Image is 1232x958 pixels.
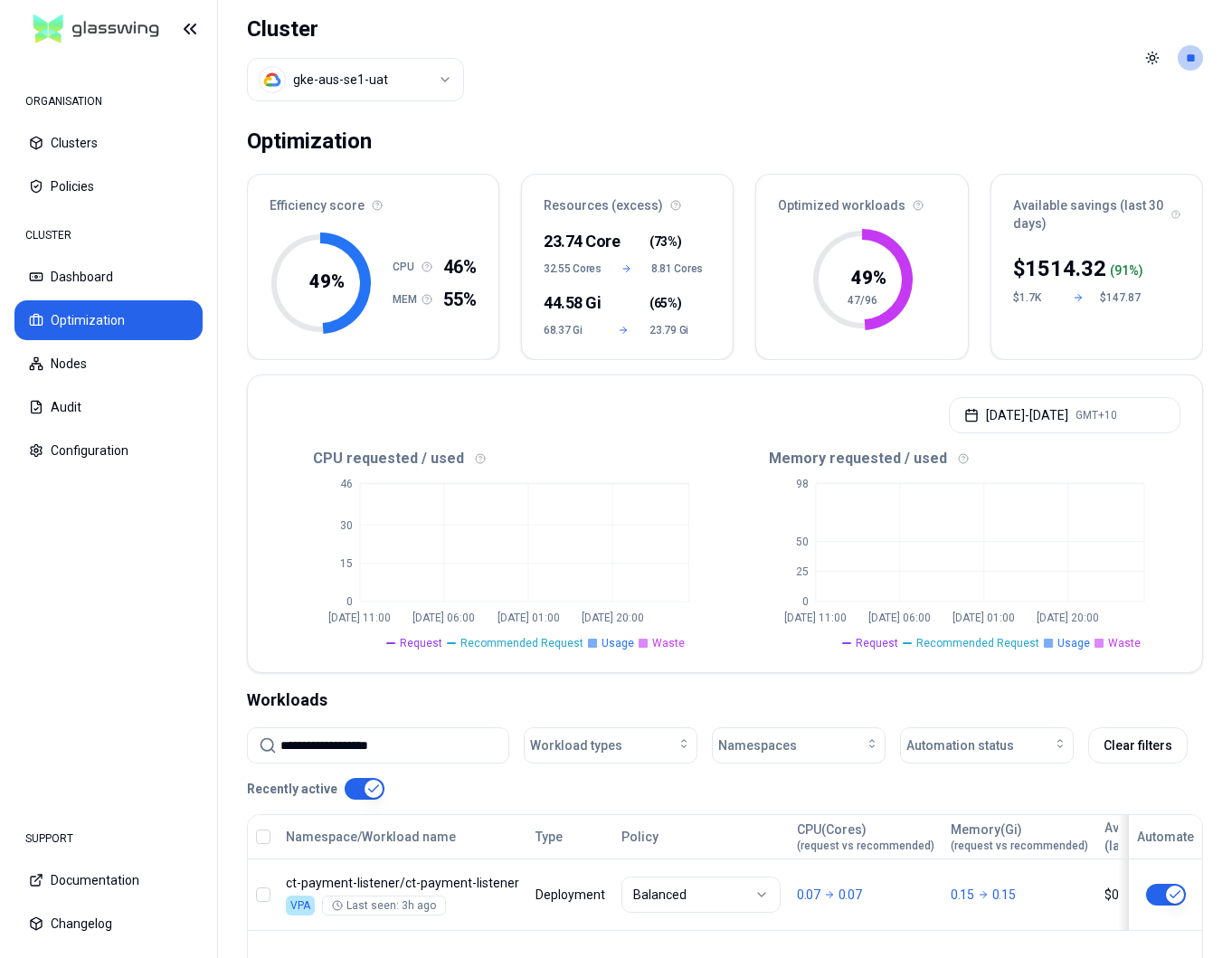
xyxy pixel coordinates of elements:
tspan: [DATE] 11:00 [784,612,847,624]
span: 23.79 Gi [649,323,703,337]
div: Deployment [535,886,605,904]
button: Nodes [14,344,203,384]
button: Namespace/Workload name [286,819,456,855]
span: (request vs recommended) [951,839,1088,853]
button: Workload types [524,727,697,764]
tspan: 46 [340,478,353,490]
span: Automation status [906,736,1014,754]
tspan: 47/96 [847,294,877,307]
div: Optimized workloads [756,175,967,225]
span: Workload types [530,736,622,754]
span: Namespaces [718,736,797,754]
tspan: [DATE] 06:00 [412,612,475,624]
span: 73% [654,232,678,251]
tspan: 49 % [309,270,345,292]
tspan: 25 [795,565,808,578]
span: ( ) [649,294,681,312]
div: Memory(Gi) [951,820,1088,853]
div: Available savings (last 30 days) [991,175,1202,243]
div: SUPPORT [14,820,203,857]
span: 68.37 Gi [544,323,597,337]
button: Memory(Gi)(request vs recommended) [951,819,1088,855]
span: Usage [1057,636,1090,650]
tspan: [DATE] 06:00 [868,612,931,624]
span: GMT+10 [1076,408,1117,422]
button: Changelog [14,904,203,944]
button: Clear filters [1088,727,1188,764]
span: 8.81 Cores [651,261,703,276]
button: Optimization [14,300,203,340]
div: $1.7K [1013,290,1057,305]
p: 0.07 [839,886,862,904]
span: Recommended Request [460,636,583,650]
button: Clusters [14,123,203,163]
button: Configuration [14,431,203,470]
tspan: 50 [795,536,808,548]
img: GlassWing [26,8,166,51]
div: $ [1013,254,1106,283]
div: Workloads [247,688,1203,713]
div: Policy [621,828,781,846]
p: 91 [1114,261,1129,280]
p: 0.07 [797,886,820,904]
p: Recently active [247,780,337,798]
button: [DATE]-[DATE]GMT+10 [949,397,1180,433]
div: 23.74 Core [544,229,597,254]
button: Dashboard [14,257,203,297]
button: Documentation [14,860,203,900]
p: 0.15 [951,886,974,904]
div: 44.58 Gi [544,290,597,316]
div: Automate [1137,828,1194,846]
tspan: [DATE] 20:00 [1037,612,1099,624]
div: Last seen: 3h ago [332,898,436,913]
div: VPA [286,896,315,915]
img: gcp [263,71,281,89]
div: Memory requested / used [725,448,1181,470]
h1: MEM [393,292,422,307]
tspan: 15 [340,557,353,570]
div: CPU requested / used [270,448,725,470]
h1: CPU [393,260,422,274]
tspan: 30 [340,519,353,532]
div: ORGANISATION [14,83,203,119]
div: $147.87 [1100,290,1143,305]
tspan: 49 % [850,267,886,289]
span: Request [400,636,442,650]
span: 65% [654,294,678,312]
tspan: [DATE] 11:00 [328,612,391,624]
span: ( ) [649,232,681,251]
span: Request [856,636,898,650]
div: Resources (excess) [522,175,733,225]
tspan: 98 [795,478,808,490]
p: 1514.32 [1025,254,1106,283]
button: Available savings(last 30 days) [1104,819,1230,855]
span: Waste [652,636,685,650]
div: CPU(Cores) [797,820,934,853]
span: 32.55 Cores [544,261,602,276]
div: CLUSTER [14,217,203,253]
tspan: [DATE] 20:00 [582,612,644,624]
span: 55% [443,287,477,312]
span: Waste [1108,636,1141,650]
div: Optimization [247,123,372,159]
button: CPU(Cores)(request vs recommended) [797,819,934,855]
button: Audit [14,387,203,427]
p: 0.15 [992,886,1016,904]
tspan: [DATE] 01:00 [498,612,560,624]
tspan: [DATE] 01:00 [952,612,1015,624]
span: Recommended Request [916,636,1039,650]
button: Policies [14,166,203,206]
div: ( %) [1110,261,1143,280]
tspan: 0 [346,595,353,608]
button: Automation status [900,727,1074,764]
span: Usage [602,636,634,650]
tspan: 0 [801,595,808,608]
button: Namespaces [712,727,886,764]
button: Type [535,819,563,855]
div: Efficiency score [248,175,498,225]
p: ct-payment-listener [286,874,519,892]
span: 46% [443,254,477,280]
button: Select a value [247,58,464,101]
h1: Cluster [247,14,464,43]
span: (request vs recommended) [797,839,934,853]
